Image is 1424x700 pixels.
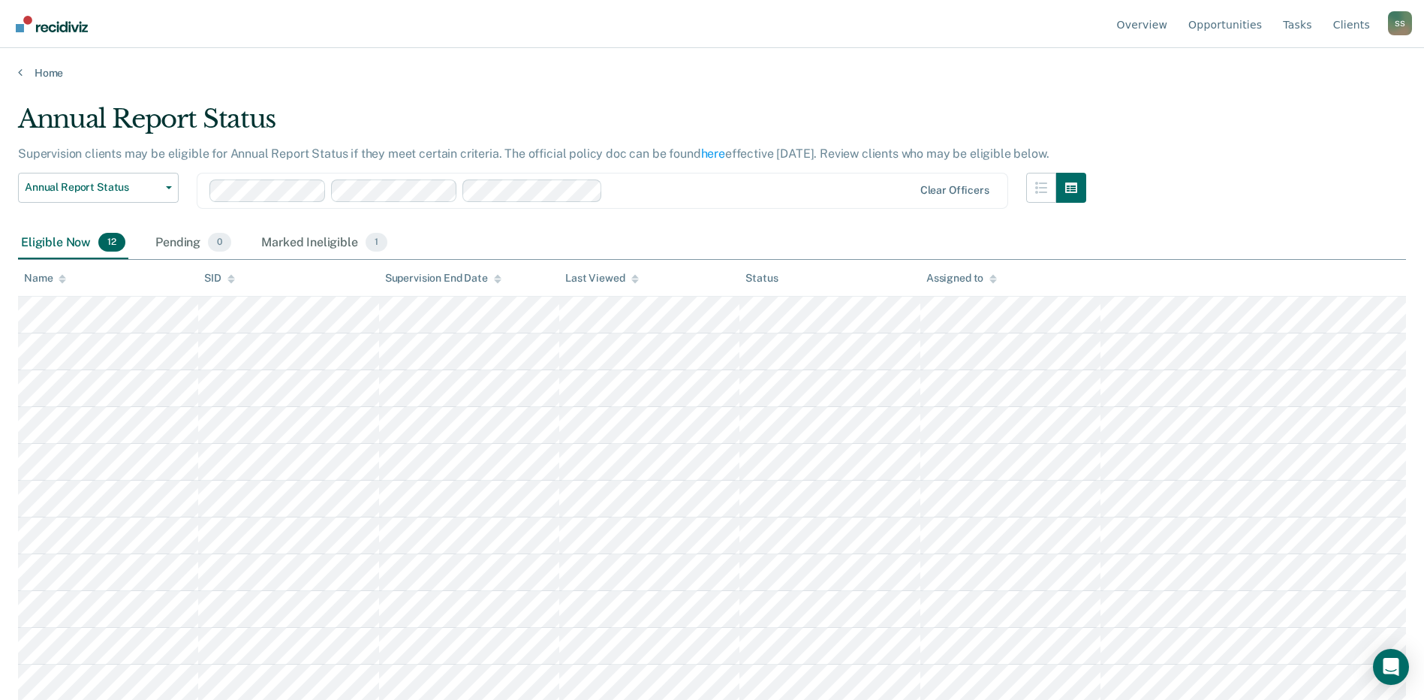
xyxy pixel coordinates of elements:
div: S S [1388,11,1412,35]
span: 0 [208,233,231,252]
img: Recidiviz [16,16,88,32]
div: SID [204,272,235,285]
div: Eligible Now12 [18,227,128,260]
p: Supervision clients may be eligible for Annual Report Status if they meet certain criteria. The o... [18,146,1049,161]
div: Pending0 [152,227,234,260]
div: Clear officers [920,184,989,197]
span: 12 [98,233,125,252]
div: Status [745,272,778,285]
div: Name [24,272,66,285]
div: Marked Ineligible1 [258,227,390,260]
div: Open Intercom Messenger [1373,649,1409,685]
a: here [701,146,725,161]
span: Annual Report Status [25,181,160,194]
span: 1 [366,233,387,252]
div: Annual Report Status [18,104,1086,146]
button: Profile dropdown button [1388,11,1412,35]
div: Assigned to [926,272,997,285]
div: Last Viewed [565,272,638,285]
button: Annual Report Status [18,173,179,203]
div: Supervision End Date [385,272,501,285]
a: Home [18,66,1406,80]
